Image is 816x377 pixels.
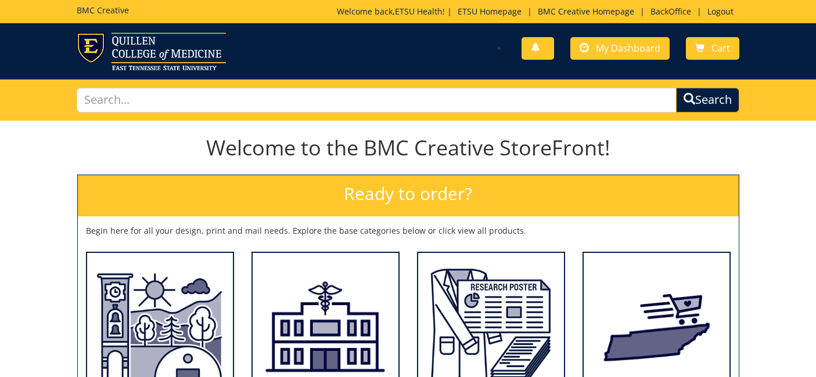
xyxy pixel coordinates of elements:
[570,37,670,60] a: My Dashboard
[702,6,739,17] a: Logout
[395,6,443,17] a: ETSU Health
[77,136,739,159] h1: Welcome to the BMC Creative StoreFront!
[686,37,739,60] a: Cart
[77,32,226,70] img: ETSU logo
[596,42,660,55] span: My Dashboard
[77,88,677,113] input: Search...
[77,6,129,14] h5: BMC Creative
[86,225,731,237] p: Begin here for all your design, print and mail needs. Explore the base categories below or click ...
[711,42,730,55] span: Cart
[645,6,697,17] a: BackOffice
[337,6,739,17] p: Welcome back, ! | | | |
[532,6,640,17] a: BMC Creative Homepage
[676,88,739,113] button: Search
[78,175,739,216] h2: Ready to order?
[452,6,527,17] a: ETSU Homepage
